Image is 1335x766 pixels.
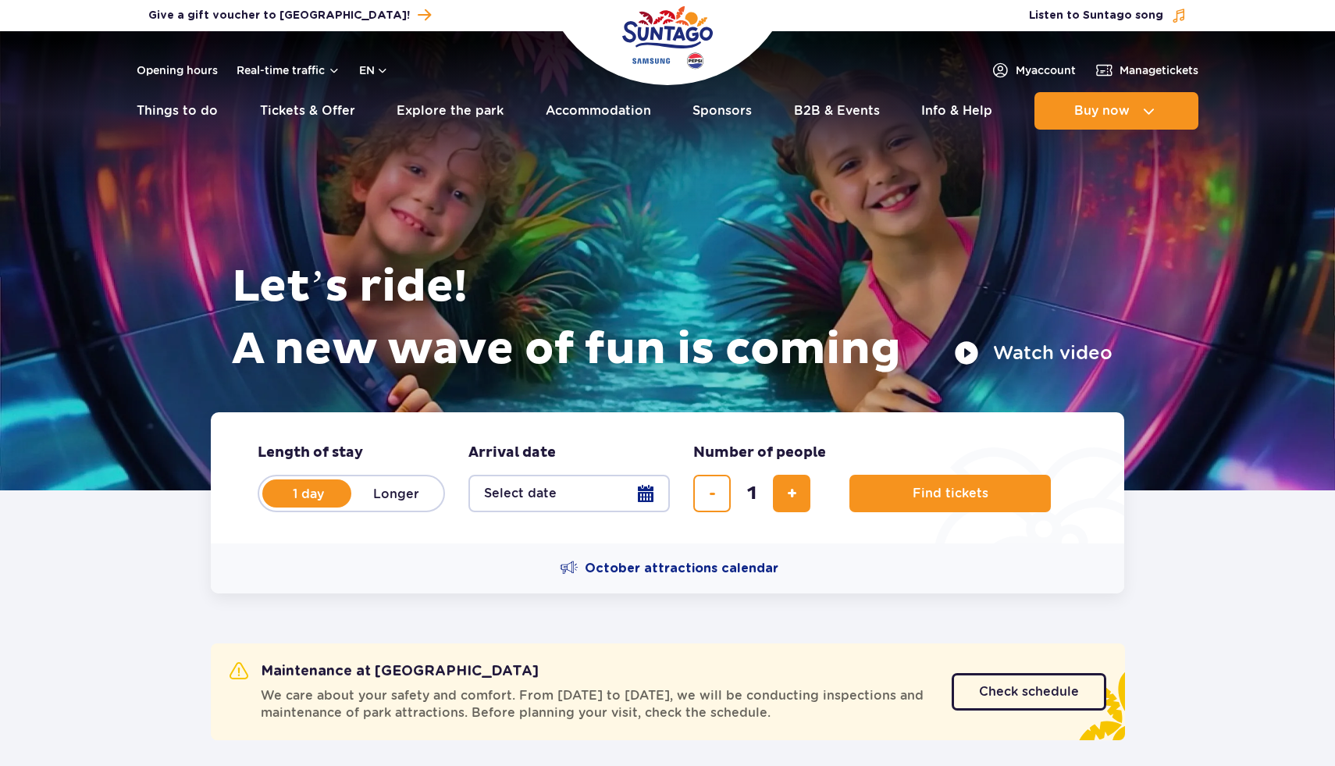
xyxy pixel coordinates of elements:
button: en [359,62,389,78]
a: Give a gift voucher to [GEOGRAPHIC_DATA]! [148,5,431,26]
label: 1 day [264,477,353,510]
span: My account [1016,62,1076,78]
button: Select date [468,475,670,512]
a: Check schedule [952,673,1106,711]
span: Check schedule [979,686,1079,698]
button: Real-time traffic [237,64,340,77]
span: Listen to Suntago song [1029,8,1163,23]
label: Longer [351,477,440,510]
button: Listen to Suntago song [1029,8,1187,23]
h1: Let’s ride! A new wave of fun is coming [232,256,1112,381]
a: Tickets & Offer [260,92,355,130]
button: Buy now [1034,92,1198,130]
span: We care about your safety and comfort. From [DATE] to [DATE], we will be conducting inspections a... [261,687,933,721]
form: Planning your visit to Park of Poland [211,412,1124,543]
span: Give a gift voucher to [GEOGRAPHIC_DATA]! [148,8,410,23]
button: Find tickets [849,475,1051,512]
a: Accommodation [546,92,651,130]
a: Info & Help [921,92,992,130]
span: Find tickets [913,486,988,501]
a: Sponsors [692,92,752,130]
span: Number of people [693,444,826,462]
button: Watch video [954,340,1112,365]
span: October attractions calendar [585,560,778,577]
a: Managetickets [1095,61,1198,80]
a: Things to do [137,92,218,130]
span: Manage tickets [1120,62,1198,78]
span: Length of stay [258,444,363,462]
a: B2B & Events [794,92,880,130]
a: October attractions calendar [560,559,778,578]
a: Opening hours [137,62,218,78]
button: remove ticket [693,475,731,512]
a: Explore the park [397,92,504,130]
h2: Maintenance at [GEOGRAPHIC_DATA] [230,662,539,681]
span: Buy now [1074,104,1130,118]
button: add ticket [773,475,810,512]
a: Myaccount [991,61,1076,80]
span: Arrival date [468,444,556,462]
input: number of tickets [733,475,771,512]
